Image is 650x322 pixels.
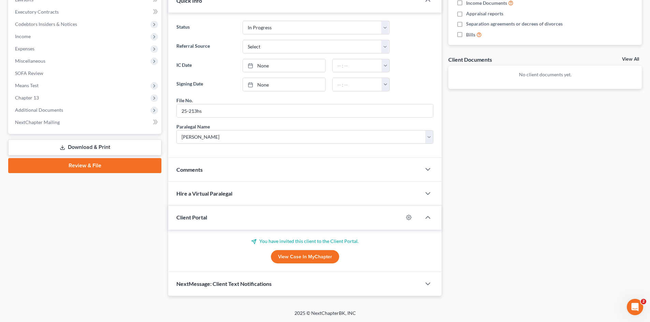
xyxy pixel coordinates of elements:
label: Referral Source [173,40,239,53]
input: -- : -- [333,78,382,91]
span: Miscellaneous [15,58,45,64]
a: Download & Print [8,139,161,155]
p: You have invited this client to the Client Portal. [176,238,433,245]
a: NextChapter Mailing [10,116,161,128]
span: Hire a Virtual Paralegal [176,190,232,197]
div: Client Documents [448,56,492,63]
a: View All [622,57,639,62]
iframe: Intercom live chat [627,299,643,315]
a: SOFA Review [10,67,161,79]
label: IC Date [173,59,239,73]
span: Bills [466,31,475,38]
label: Signing Date [173,78,239,91]
div: File No. [176,97,193,104]
span: Separation agreements or decrees of divorces [466,20,563,27]
span: Expenses [15,46,34,51]
span: 2 [641,299,646,304]
span: NextMessage: Client Text Notifications [176,280,272,287]
label: Status [173,21,239,34]
span: SOFA Review [15,70,43,76]
span: Additional Documents [15,107,63,113]
a: Review & File [8,158,161,173]
span: NextChapter Mailing [15,119,60,125]
span: Client Portal [176,214,207,220]
input: -- : -- [333,59,382,72]
span: Executory Contracts [15,9,59,15]
span: Means Test [15,82,39,88]
span: Chapter 13 [15,95,39,101]
p: No client documents yet. [454,71,636,78]
span: Income [15,33,31,39]
span: Codebtors Insiders & Notices [15,21,77,27]
input: -- [177,104,433,117]
a: None [243,59,325,72]
span: Comments [176,166,203,173]
div: Paralegal Name [176,123,210,130]
span: Appraisal reports [466,10,503,17]
a: Executory Contracts [10,6,161,18]
a: None [243,78,325,91]
a: View Case in MyChapter [271,250,339,264]
div: 2025 © NextChapterBK, INC [131,310,520,322]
